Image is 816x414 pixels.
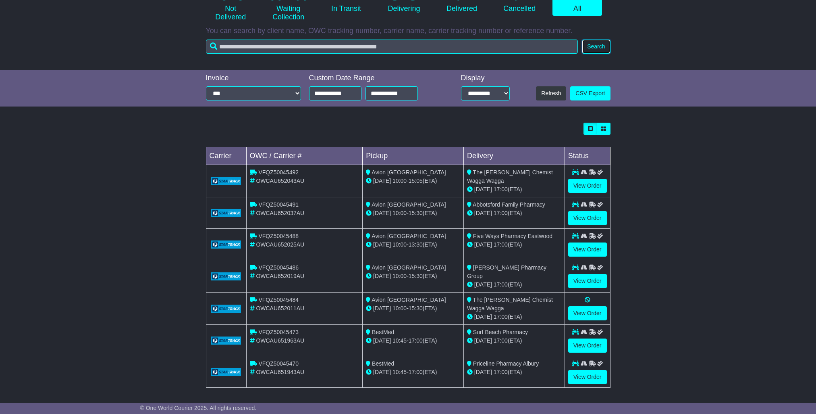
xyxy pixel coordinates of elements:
span: OWCAU651963AU [256,337,304,344]
div: - (ETA) [366,177,460,185]
span: The [PERSON_NAME] Chemist Wagga Wagga [467,297,553,312]
div: (ETA) [467,280,561,289]
div: Display [461,74,510,83]
span: Avion [GEOGRAPHIC_DATA] [372,264,446,271]
span: 17:00 [494,337,508,344]
img: GetCarrierServiceLogo [211,209,241,217]
span: 15:30 [409,305,423,312]
td: Status [565,147,610,165]
span: 17:00 [494,241,508,248]
span: Avion [GEOGRAPHIC_DATA] [372,201,446,208]
span: VFQZ50045486 [258,264,299,271]
span: OWCAU652043AU [256,178,304,184]
button: Refresh [536,86,566,100]
span: [DATE] [474,369,492,375]
span: [DATE] [373,241,391,248]
div: - (ETA) [366,368,460,376]
span: 17:00 [409,369,423,375]
span: [DATE] [474,186,492,192]
img: GetCarrierServiceLogo [211,368,241,376]
a: View Order [568,211,607,225]
span: [DATE] [373,369,391,375]
a: View Order [568,306,607,320]
span: OWCAU652037AU [256,210,304,216]
a: View Order [568,179,607,193]
span: 17:00 [494,369,508,375]
div: - (ETA) [366,304,460,313]
span: [DATE] [373,178,391,184]
div: (ETA) [467,209,561,217]
div: - (ETA) [366,337,460,345]
img: GetCarrierServiceLogo [211,240,241,249]
span: BestMed [372,360,394,367]
span: Surf Beach Pharmacy [473,329,528,335]
span: 10:00 [392,273,407,279]
span: 10:00 [392,241,407,248]
span: Five Ways Pharmacy Eastwood [473,233,552,239]
span: Abbotsford Family Pharmacy [473,201,545,208]
div: (ETA) [467,185,561,194]
img: GetCarrierServiceLogo [211,305,241,313]
span: Avion [GEOGRAPHIC_DATA] [372,297,446,303]
span: 15:30 [409,273,423,279]
div: - (ETA) [366,240,460,249]
span: OWCAU652011AU [256,305,304,312]
div: (ETA) [467,313,561,321]
span: [DATE] [474,314,492,320]
button: Search [582,40,610,54]
span: VFQZ50045488 [258,233,299,239]
span: 17:00 [494,281,508,288]
img: GetCarrierServiceLogo [211,177,241,185]
img: GetCarrierServiceLogo [211,272,241,280]
span: [DATE] [373,273,391,279]
span: 10:00 [392,178,407,184]
span: 15:05 [409,178,423,184]
span: [DATE] [474,241,492,248]
img: GetCarrierServiceLogo [211,337,241,345]
td: OWC / Carrier # [246,147,363,165]
p: You can search by client name, OWC tracking number, carrier name, carrier tracking number or refe... [206,27,610,36]
span: The [PERSON_NAME] Chemist Wagga Wagga [467,169,553,184]
div: Custom Date Range [309,74,438,83]
span: 17:00 [494,186,508,192]
div: (ETA) [467,368,561,376]
div: (ETA) [467,337,561,345]
span: Avion [GEOGRAPHIC_DATA] [372,169,446,176]
span: [DATE] [373,210,391,216]
a: View Order [568,370,607,384]
span: VFQZ50045484 [258,297,299,303]
a: View Order [568,274,607,288]
a: View Order [568,243,607,257]
td: Carrier [206,147,246,165]
div: Invoice [206,74,301,83]
span: [DATE] [373,305,391,312]
a: CSV Export [570,86,610,100]
div: - (ETA) [366,209,460,217]
td: Pickup [363,147,464,165]
span: 15:30 [409,210,423,216]
span: 17:00 [409,337,423,344]
span: 13:30 [409,241,423,248]
a: View Order [568,339,607,353]
span: [DATE] [474,210,492,216]
span: 10:00 [392,210,407,216]
div: - (ETA) [366,272,460,280]
span: 10:45 [392,337,407,344]
span: 10:45 [392,369,407,375]
span: Avion [GEOGRAPHIC_DATA] [372,233,446,239]
span: BestMed [372,329,394,335]
span: [PERSON_NAME] Pharmacy Group [467,264,546,279]
td: Delivery [463,147,565,165]
span: VFQZ50045470 [258,360,299,367]
span: 17:00 [494,314,508,320]
span: Priceline Pharmacy Albury [473,360,539,367]
span: 10:00 [392,305,407,312]
span: VFQZ50045491 [258,201,299,208]
span: VFQZ50045473 [258,329,299,335]
span: OWCAU652019AU [256,273,304,279]
span: [DATE] [474,281,492,288]
div: (ETA) [467,240,561,249]
span: [DATE] [474,337,492,344]
span: OWCAU651943AU [256,369,304,375]
span: VFQZ50045492 [258,169,299,176]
